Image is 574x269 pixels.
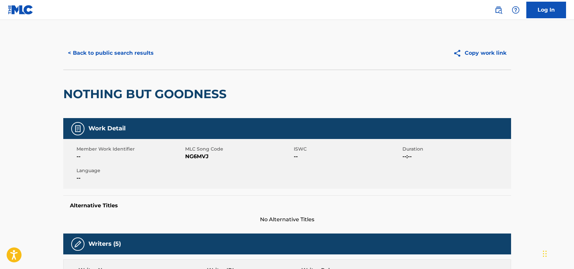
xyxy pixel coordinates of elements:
span: MLC Song Code [185,146,292,153]
img: Work Detail [74,125,82,133]
span: --:-- [402,153,509,161]
img: Copy work link [453,49,465,57]
img: Writers [74,240,82,248]
h2: NOTHING BUT GOODNESS [63,87,230,101]
button: Copy work link [448,45,511,61]
span: -- [77,174,183,182]
span: Language [77,167,183,174]
span: -- [77,153,183,161]
span: Duration [402,146,509,153]
img: search [495,6,502,14]
a: Log In [526,2,566,18]
a: Public Search [492,3,505,17]
span: ISWC [294,146,401,153]
h5: Work Detail [88,125,126,132]
button: < Back to public search results [63,45,158,61]
span: Member Work Identifier [77,146,183,153]
span: NG6MVJ [185,153,292,161]
iframe: Chat Widget [541,237,574,269]
div: Help [509,3,522,17]
h5: Writers (5) [88,240,121,248]
span: No Alternative Titles [63,216,511,224]
img: MLC Logo [8,5,33,15]
span: -- [294,153,401,161]
h5: Alternative Titles [70,202,504,209]
img: help [512,6,520,14]
div: Drag [543,244,547,264]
